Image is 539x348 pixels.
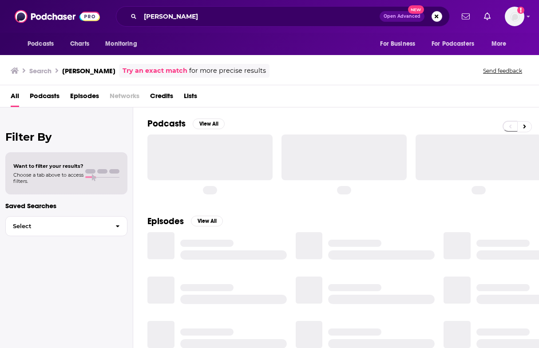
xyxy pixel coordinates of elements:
button: open menu [99,36,148,52]
a: Show notifications dropdown [458,9,473,24]
h2: Episodes [147,216,184,227]
button: open menu [485,36,518,52]
button: open menu [374,36,426,52]
a: Podcasts [30,89,59,107]
button: View All [191,216,223,226]
h2: Filter By [5,130,127,143]
svg: Add a profile image [517,7,524,14]
button: Show profile menu [505,7,524,26]
a: PodcastsView All [147,118,225,129]
button: View All [193,119,225,129]
img: User Profile [505,7,524,26]
a: Lists [184,89,197,107]
span: Choose a tab above to access filters. [13,172,83,184]
span: Networks [110,89,139,107]
a: Charts [64,36,95,52]
a: EpisodesView All [147,216,223,227]
a: Try an exact match [123,66,187,76]
span: Select [6,223,108,229]
span: Podcasts [28,38,54,50]
button: Open AdvancedNew [380,11,424,22]
span: for more precise results [189,66,266,76]
span: Monitoring [105,38,137,50]
div: Search podcasts, credits, & more... [116,6,450,27]
span: For Podcasters [432,38,474,50]
span: For Business [380,38,415,50]
a: Episodes [70,89,99,107]
button: Send feedback [480,67,525,75]
h3: [PERSON_NAME] [62,67,115,75]
a: All [11,89,19,107]
span: Logged in as jfalkner [505,7,524,26]
span: Charts [70,38,89,50]
span: Want to filter your results? [13,163,83,169]
button: open menu [426,36,487,52]
a: Show notifications dropdown [480,9,494,24]
span: New [408,5,424,14]
button: Select [5,216,127,236]
h2: Podcasts [147,118,186,129]
p: Saved Searches [5,202,127,210]
span: More [491,38,507,50]
h3: Search [29,67,52,75]
button: open menu [21,36,65,52]
span: Open Advanced [384,14,420,19]
a: Credits [150,89,173,107]
img: Podchaser - Follow, Share and Rate Podcasts [15,8,100,25]
input: Search podcasts, credits, & more... [140,9,380,24]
